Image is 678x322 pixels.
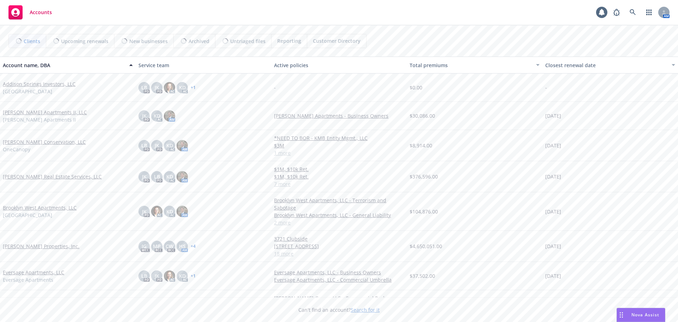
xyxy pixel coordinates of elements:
[410,208,438,215] span: $104,876.00
[609,5,624,19] a: Report a Bug
[189,37,209,45] span: Archived
[3,269,64,276] a: Eversage Apartments, LLC
[179,242,186,250] span: HS
[545,272,561,280] span: [DATE]
[164,110,175,122] img: photo
[166,208,173,215] span: KD
[274,294,404,302] a: [PERSON_NAME] Group, LLC - Commercial Package
[274,112,404,119] a: [PERSON_NAME] Apartments - Business Owners
[274,242,404,250] a: [STREET_ADDRESS]
[3,204,77,211] a: Brooklyn West Apartments, LLC
[274,197,404,211] a: Brooklyn West Apartments, LLC - Terrorism and Sabotage
[179,272,186,280] span: KD
[545,242,561,250] span: [DATE]
[166,142,173,149] span: KD
[410,84,422,91] span: $0.00
[274,149,404,157] a: 1 more
[545,173,561,180] span: [DATE]
[410,112,435,119] span: $30,086.00
[141,142,147,149] span: LB
[545,208,561,215] span: [DATE]
[3,62,125,69] div: Account name, DBA
[177,140,188,151] img: photo
[3,88,52,95] span: [GEOGRAPHIC_DATA]
[407,57,542,74] button: Total premiums
[410,272,435,280] span: $37,502.00
[410,62,532,69] div: Total premiums
[3,211,52,219] span: [GEOGRAPHIC_DATA]
[351,306,380,313] a: Search for it
[164,82,175,93] img: photo
[3,116,76,123] span: [PERSON_NAME] Apartments II
[545,112,561,119] span: [DATE]
[191,274,196,278] a: + 1
[138,62,268,69] div: Service team
[3,242,79,250] a: [PERSON_NAME] Properties, Inc.
[151,206,162,217] img: photo
[542,57,678,74] button: Closest renewal date
[642,5,656,19] a: Switch app
[3,138,86,146] a: [PERSON_NAME] Conservation, LLC
[154,173,160,180] span: LB
[24,37,40,45] span: Clients
[129,37,168,45] span: New businesses
[141,84,147,91] span: LB
[3,80,76,88] a: Addison Springs Investors, LLC
[545,84,547,91] span: -
[274,165,404,173] a: $1M, $10k Ret.
[298,306,380,314] span: Can't find an account?
[274,250,404,257] a: 18 more
[61,37,108,45] span: Upcoming renewals
[274,134,404,142] a: *NEED TO BOR - KMB Entity Mgmt., LLC
[274,235,404,242] a: 3721 Clubside
[274,269,404,276] a: Eversage Apartments, LLC - Business Owners
[410,242,442,250] span: $4,650,051.00
[631,312,659,318] span: Nova Assist
[410,173,438,180] span: $376,596.00
[545,142,561,149] span: [DATE]
[274,276,404,283] a: Eversage Apartments, LLC - Commercial Umbrella
[141,272,147,280] span: LB
[277,37,301,45] span: Reporting
[271,57,407,74] button: Active policies
[230,37,266,45] span: Untriaged files
[274,211,404,219] a: Brooklyn West Apartments, LLC - General Liability
[410,142,432,149] span: $8,914.00
[142,112,147,119] span: JK
[191,244,196,248] a: + 4
[617,308,626,322] div: Drag to move
[30,10,52,15] span: Accounts
[274,142,404,149] a: $3M
[3,109,87,116] a: [PERSON_NAME] Apartments II, LLC
[3,146,30,153] span: OneCanopy
[274,62,404,69] div: Active policies
[177,171,188,182] img: photo
[154,112,160,119] span: KD
[142,208,147,215] span: JK
[166,173,173,180] span: KD
[3,173,102,180] a: [PERSON_NAME] Real Estate Services, LLC
[177,206,188,217] img: photo
[164,270,175,282] img: photo
[166,242,173,250] span: CW
[274,219,404,226] a: 2 more
[191,86,196,90] a: + 1
[142,242,147,250] span: JG
[3,276,53,283] span: Eversage Apartments
[136,57,271,74] button: Service team
[617,308,665,322] button: Nova Assist
[274,173,404,180] a: $1M, $10k Ret.
[626,5,640,19] a: Search
[155,142,159,149] span: JK
[274,84,276,91] span: -
[155,272,159,280] span: JK
[545,62,667,69] div: Closest renewal date
[142,173,147,180] span: JK
[274,180,404,188] a: 7 more
[153,242,161,250] span: MP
